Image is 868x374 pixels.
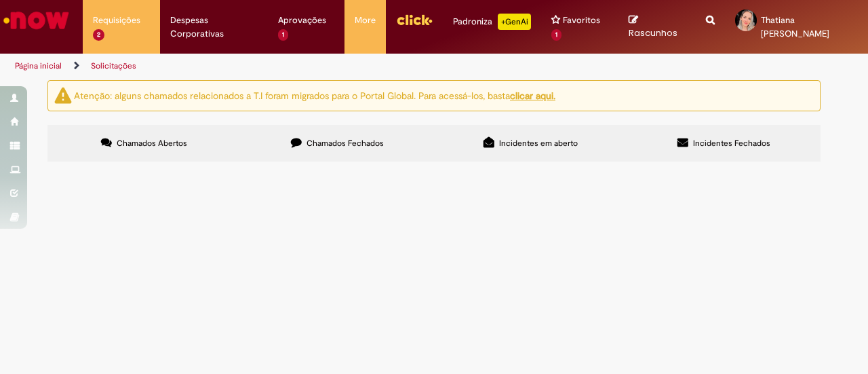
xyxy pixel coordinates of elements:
span: Incidentes Fechados [693,138,770,149]
span: Chamados Abertos [117,138,187,149]
span: Incidentes em aberto [499,138,578,149]
ng-bind-html: Atenção: alguns chamados relacionados a T.I foram migrados para o Portal Global. Para acessá-los,... [74,90,555,102]
span: 1 [278,29,288,41]
span: Requisições [93,14,140,27]
img: click_logo_yellow_360x200.png [396,10,433,30]
span: More [355,14,376,27]
img: ServiceNow [1,7,71,34]
span: Favoritos [563,14,600,27]
a: Rascunhos [629,14,686,39]
span: Chamados Fechados [307,138,384,149]
p: +GenAi [498,14,531,30]
span: 1 [551,29,561,41]
a: Solicitações [91,60,136,71]
span: Rascunhos [629,26,677,39]
a: clicar aqui. [510,90,555,102]
a: Página inicial [15,60,62,71]
ul: Trilhas de página [10,54,568,79]
span: 2 [93,29,104,41]
span: Aprovações [278,14,326,27]
span: Despesas Corporativas [170,14,258,41]
span: Thatiana [PERSON_NAME] [761,14,829,39]
div: Padroniza [453,14,531,30]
